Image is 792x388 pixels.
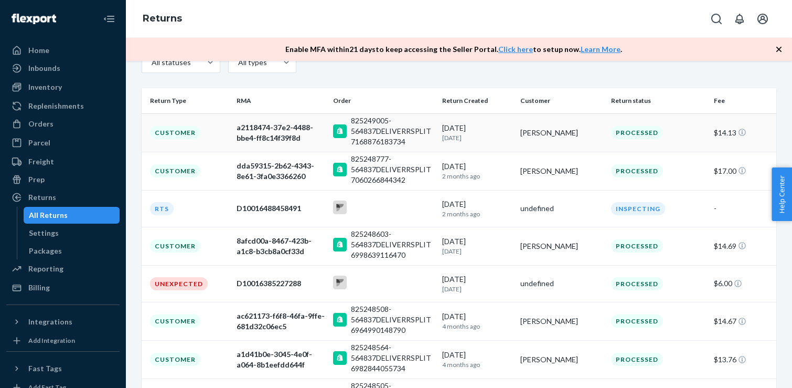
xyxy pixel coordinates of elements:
[351,229,433,260] div: 825248603-564837DELIVERRSPLIT6998639116470
[442,350,512,369] div: [DATE]
[237,236,325,257] div: 8afcd00a-8467-423b-a1c8-b3cb8a0cf33d
[28,138,50,148] div: Parcel
[237,203,325,214] div: D10016488458491
[6,279,120,296] a: Billing
[150,126,200,139] div: Customer
[520,166,603,176] div: [PERSON_NAME]
[516,88,607,113] th: Customer
[24,243,120,259] a: Packages
[6,98,120,114] a: Replenishments
[6,60,120,77] a: Inbounds
[710,88,776,113] th: Fee
[442,199,512,218] div: [DATE]
[710,152,776,190] td: $17.00
[442,311,512,331] div: [DATE]
[28,156,54,167] div: Freight
[772,167,792,221] button: Help Center
[6,189,120,206] a: Returns
[611,202,665,215] div: Inspecting
[442,161,512,181] div: [DATE]
[442,247,512,256] p: [DATE]
[706,8,727,29] button: Open Search Box
[351,154,433,185] div: 825248777-564837DELIVERRSPLIT7060266844342
[710,227,776,265] td: $14.69
[237,278,325,289] div: D10016385227288
[6,334,120,347] a: Add Integration
[28,174,45,185] div: Prep
[442,322,512,331] p: 4 months ago
[6,134,120,151] a: Parcel
[28,317,72,327] div: Integrations
[6,171,120,188] a: Prep
[28,63,60,74] div: Inbounds
[442,285,512,293] p: [DATE]
[150,353,200,366] div: Customer
[29,246,62,256] div: Packages
[442,360,512,369] p: 4 months ago
[238,57,265,68] div: All types
[237,122,325,143] div: a2118474-37e2-4488-bbe4-ff8c14f39f8d
[99,8,120,29] button: Close Navigation
[611,126,663,139] div: Processed
[710,340,776,379] td: $13.76
[29,228,59,238] div: Settings
[710,302,776,340] td: $14.67
[611,277,663,290] div: Processed
[28,264,63,274] div: Reporting
[442,172,512,181] p: 2 months ago
[237,311,325,332] div: ac621173-f6f8-46fa-9ffe-681d32c06ec5
[237,161,325,182] div: dda59315-2b62-4343-8e61-3fa0e3366260
[152,57,189,68] div: All statuses
[285,44,622,55] p: Enable MFA within 21 days to keep accessing the Seller Portal. to setup now. .
[12,14,56,24] img: Flexport logo
[6,360,120,377] button: Fast Tags
[442,209,512,218] p: 2 months ago
[442,274,512,293] div: [DATE]
[28,101,84,111] div: Replenishments
[442,236,512,256] div: [DATE]
[232,88,329,113] th: RMA
[6,116,120,132] a: Orders
[24,207,120,224] a: All Returns
[6,313,120,330] button: Integrations
[520,354,603,365] div: [PERSON_NAME]
[6,260,120,277] a: Reporting
[150,239,200,253] div: Customer
[611,239,663,253] div: Processed
[28,82,62,92] div: Inventory
[520,241,603,251] div: [PERSON_NAME]
[438,88,517,113] th: Return Created
[351,116,433,147] div: 825249005-564837DELIVERRSPLIT7168876183734
[150,277,208,290] div: Unexpected
[142,88,232,113] th: Return Type
[581,45,620,54] a: Learn More
[729,8,750,29] button: Open notifications
[520,128,603,138] div: [PERSON_NAME]
[28,363,62,374] div: Fast Tags
[520,203,603,214] div: undefined
[150,164,200,177] div: Customer
[28,45,49,56] div: Home
[351,304,433,335] div: 825248508-564837DELIVERRSPLIT6964990148790
[710,265,776,302] td: $6.00
[520,316,603,327] div: [PERSON_NAME]
[714,203,768,214] div: -
[520,278,603,289] div: undefined
[28,336,75,345] div: Add Integration
[611,353,663,366] div: Processed
[442,133,512,142] p: [DATE]
[237,349,325,370] div: a1d41b0e-3045-4e0f-a064-8b1eefdd644f
[28,192,56,203] div: Returns
[28,119,53,129] div: Orders
[329,88,437,113] th: Order
[150,314,200,328] div: Customer
[29,210,68,221] div: All Returns
[498,45,533,54] a: Click here
[607,88,710,113] th: Return status
[351,342,433,374] div: 825248564-564837DELIVERRSPLIT6982844055734
[143,13,182,24] a: Returns
[611,164,663,177] div: Processed
[28,282,50,293] div: Billing
[6,42,120,59] a: Home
